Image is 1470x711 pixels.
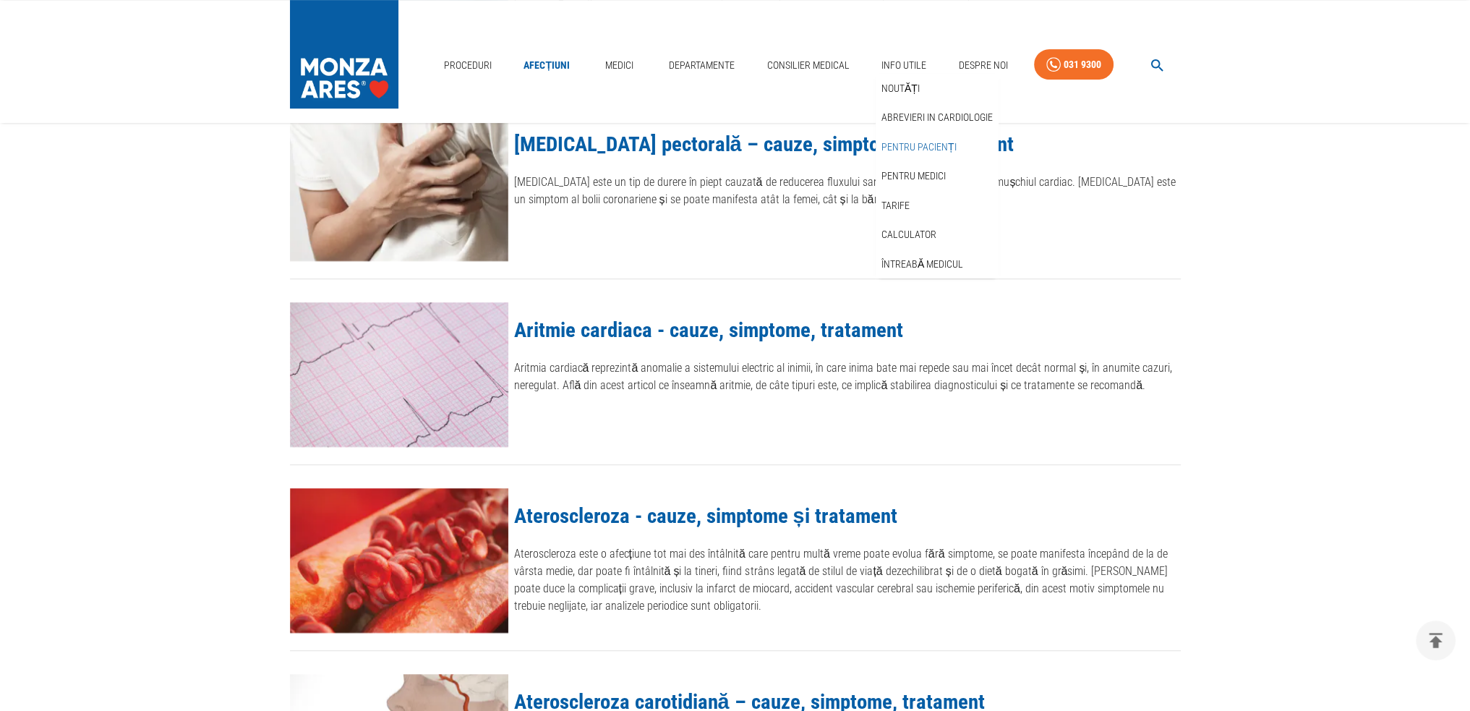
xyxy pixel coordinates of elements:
[514,545,1181,615] p: Ateroscleroza este o afecțiune tot mai des întâlnită care pentru multă vreme poate evolua fără si...
[876,51,932,80] a: Info Utile
[1034,49,1114,80] a: 031 9300
[596,51,642,80] a: Medici
[290,488,508,633] img: Ateroscleroza - cauze, simptome și tratament
[290,302,508,447] img: Aritmie cardiaca - cauze, simptome, tratament
[761,51,855,80] a: Consilier Medical
[952,51,1013,80] a: Despre Noi
[514,503,897,528] a: Ateroscleroza - cauze, simptome și tratament
[879,164,949,188] a: Pentru medici
[518,51,576,80] a: Afecțiuni
[876,103,999,132] div: Abrevieri in cardiologie
[876,220,999,250] div: Calculator
[290,116,508,261] img: Angina pectorală – cauze, simptome și tratament
[514,132,1014,156] a: [MEDICAL_DATA] pectorală – cauze, simptome și tratament
[438,51,497,80] a: Proceduri
[876,161,999,191] div: Pentru medici
[514,318,903,342] a: Aritmie cardiaca - cauze, simptome, tratament
[879,77,923,101] a: Noutăți
[879,252,966,276] a: Întreabă medicul
[514,359,1181,394] p: Aritmia cardiacă reprezintă anomalie a sistemului electric al inimii, în care inima bate mai repe...
[876,132,999,162] div: Pentru pacienți
[876,74,999,103] div: Noutăți
[876,74,999,279] nav: secondary mailbox folders
[879,223,939,247] a: Calculator
[514,174,1181,208] p: [MEDICAL_DATA] este un tip de durere în piept cauzată de reducerea fluxului sangvin care aprovizi...
[879,135,960,159] a: Pentru pacienți
[1064,56,1101,74] div: 031 9300
[663,51,740,80] a: Departamente
[876,191,999,221] div: Tarife
[1416,621,1456,660] button: delete
[879,194,913,218] a: Tarife
[876,250,999,279] div: Întreabă medicul
[879,106,996,129] a: Abrevieri in cardiologie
